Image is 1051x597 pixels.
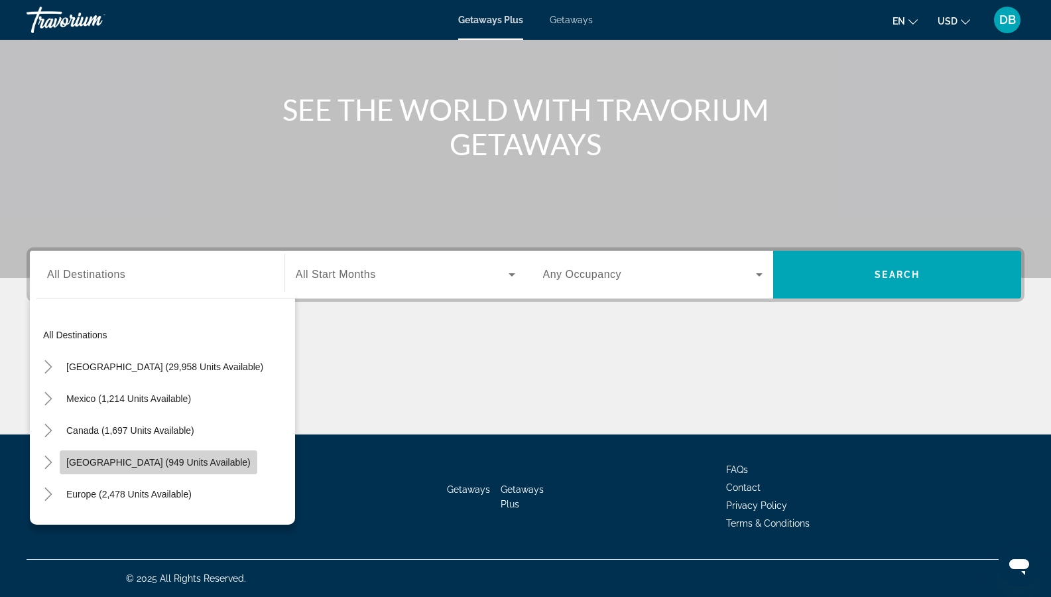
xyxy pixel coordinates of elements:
[893,11,918,31] button: Change language
[990,6,1024,34] button: User Menu
[66,393,191,404] span: Mexico (1,214 units available)
[60,387,198,411] button: Mexico (1,214 units available)
[998,544,1040,586] iframe: Button to launch messaging window
[36,323,295,347] button: All destinations
[43,330,107,340] span: All destinations
[875,269,920,280] span: Search
[60,419,201,442] button: Canada (1,697 units available)
[773,251,1021,298] button: Search
[27,3,159,37] a: Travorium
[126,573,246,584] span: © 2025 All Rights Reserved.
[543,269,622,280] span: Any Occupancy
[36,356,60,379] button: Toggle United States (29,958 units available)
[726,500,787,511] a: Privacy Policy
[726,482,761,493] a: Contact
[66,489,192,499] span: Europe (2,478 units available)
[66,362,263,372] span: [GEOGRAPHIC_DATA] (29,958 units available)
[550,15,593,25] a: Getaways
[60,355,270,379] button: [GEOGRAPHIC_DATA] (29,958 units available)
[60,514,197,538] button: Australia (208 units available)
[60,482,198,506] button: Europe (2,478 units available)
[296,269,376,280] span: All Start Months
[36,483,60,506] button: Toggle Europe (2,478 units available)
[938,16,958,27] span: USD
[60,450,257,474] button: [GEOGRAPHIC_DATA] (949 units available)
[66,425,194,436] span: Canada (1,697 units available)
[36,451,60,474] button: Toggle Caribbean & Atlantic Islands (949 units available)
[726,518,810,529] a: Terms & Conditions
[47,269,125,280] span: All Destinations
[36,419,60,442] button: Toggle Canada (1,697 units available)
[447,484,490,495] a: Getaways
[938,11,970,31] button: Change currency
[726,464,748,475] a: FAQs
[30,251,1021,298] div: Search widget
[999,13,1016,27] span: DB
[501,484,544,509] a: Getaways Plus
[36,387,60,411] button: Toggle Mexico (1,214 units available)
[458,15,523,25] a: Getaways Plus
[277,92,774,161] h1: SEE THE WORLD WITH TRAVORIUM GETAWAYS
[893,16,905,27] span: en
[66,457,251,468] span: [GEOGRAPHIC_DATA] (949 units available)
[36,515,60,538] button: Toggle Australia (208 units available)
